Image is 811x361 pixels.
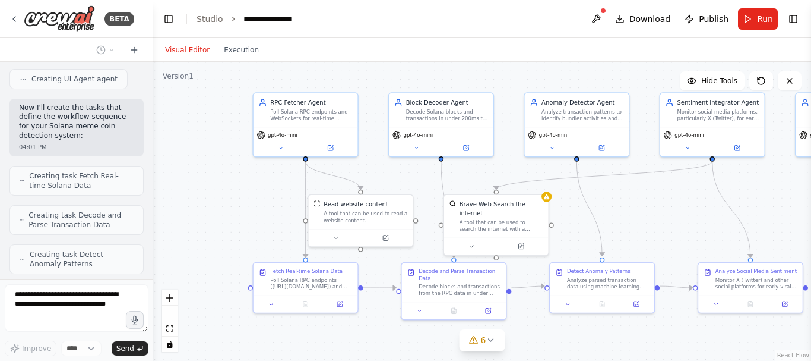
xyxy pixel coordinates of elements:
button: Open in side panel [473,306,502,316]
div: Decode blocks and transactions from the RPC data in under 200ms, extracting Token Program instruc... [419,283,500,297]
div: Read website content [324,200,388,209]
button: No output available [287,299,323,309]
button: Hide left sidebar [160,11,177,27]
div: Block Decoder Agent [406,98,488,106]
a: React Flow attribution [777,352,809,359]
div: Poll Solana RPC endpoints ([URL][DOMAIN_NAME]) and establish WebSocket connections for real-time ... [270,277,352,290]
span: Creating UI Agent agent [31,74,118,84]
div: Analyze transaction patterns to identify bundler activities and whale movements that signal pre-p... [541,108,623,122]
button: toggle interactivity [162,337,178,352]
div: BraveSearchToolBrave Web Search the internetA tool that can be used to search the internet with a... [443,194,549,256]
span: Improve [22,344,51,353]
div: Detect Anomaly PatternsAnalyze parsed transaction data using machine learning models (XGBoost, sc... [549,262,655,313]
button: Open in side panel [442,143,490,153]
button: Start a new chat [125,43,144,57]
button: Send [112,341,148,356]
button: zoom in [162,290,178,306]
div: Sentiment Integrator AgentMonitor social media platforms, particularly X (Twitter), for early vir... [660,92,765,157]
span: Creating task Fetch Real-time Solana Data [29,171,134,190]
button: Download [610,8,676,30]
div: Brave Web Search the internet [460,200,543,218]
div: Decode and Parse Transaction DataDecode blocks and transactions from the RPC data in under 200ms,... [401,262,506,321]
div: Poll Solana RPC endpoints and WebSockets for real-time blockchain data including new token launch... [270,108,352,122]
img: BraveSearchTool [449,200,456,207]
button: No output available [584,299,620,309]
div: Analyze Social Media SentimentMonitor X (Twitter) and other social platforms for early viral sign... [698,262,803,313]
button: Switch to previous chat [91,43,120,57]
span: Send [116,344,134,353]
a: Studio [197,14,223,24]
button: Open in side panel [306,143,354,153]
span: Creating task Decode and Parse Transaction Data [28,211,134,230]
div: 04:01 PM [19,143,134,152]
div: Analyze Social Media Sentiment [715,268,797,275]
button: Open in side panel [713,143,761,153]
div: ScrapeWebsiteToolRead website contentA tool that can be used to read a website content. [308,194,413,247]
div: Fetch Real-time Solana DataPoll Solana RPC endpoints ([URL][DOMAIN_NAME]) and establish WebSocket... [252,262,358,313]
div: Version 1 [163,71,194,81]
div: Anomaly Detector Agent [541,98,623,106]
div: React Flow controls [162,290,178,352]
div: Analyze parsed transaction data using machine learning models (XGBoost, scikit-learn) to identify... [567,277,649,290]
div: A tool that can be used to search the internet with a search_query. [460,219,543,233]
g: Edge from 660a06e1-12c4-4684-b659-fd29ab84fad4 to 303ef9bf-89db-44a7-b51b-cfd7b1913153 [492,162,717,190]
g: Edge from 1898aa69-18cd-4a02-a455-6f0102d15b25 to feb399ee-7ffa-4b8f-ae86-a34ac0726a8a [301,162,309,258]
button: Show right sidebar [785,11,802,27]
span: Run [757,13,773,25]
span: Creating task Detect Anomaly Patterns [30,250,134,269]
g: Edge from 357f219f-69e9-4d13-8a08-4a5b405f3f9b to a25034e6-42b3-422c-8cf0-f5a694c28df7 [437,162,458,258]
span: Hide Tools [701,76,737,86]
button: No output available [733,299,768,309]
div: Detect Anomaly Patterns [567,268,631,275]
g: Edge from a25034e6-42b3-422c-8cf0-f5a694c28df7 to a1a440cb-6183-4bf8-8ef4-5396eeabdab2 [511,282,544,292]
nav: breadcrumb [197,13,302,25]
g: Edge from a1a440cb-6183-4bf8-8ef4-5396eeabdab2 to cfe2fb7f-17c5-4426-b5ca-7cbf6e79c705 [660,282,693,292]
div: Decode Solana blocks and transactions in under 200ms to extract Token Program instructions, trans... [406,108,488,122]
span: Publish [699,13,728,25]
button: zoom out [162,306,178,321]
img: ScrapeWebsiteTool [313,200,320,207]
button: Click to speak your automation idea [126,311,144,329]
div: Anomaly Detector AgentAnalyze transaction patterns to identify bundler activities and whale movem... [524,92,629,157]
button: Hide Tools [680,71,745,90]
span: gpt-4o-mini [403,132,433,139]
span: gpt-4o-mini [674,132,704,139]
div: Block Decoder AgentDecode Solana blocks and transactions in under 200ms to extract Token Program ... [388,92,494,157]
button: 6 [460,329,505,351]
div: A tool that can be used to read a website content. [324,211,407,224]
span: gpt-4o-mini [539,132,569,139]
p: Now I'll create the tasks that define the workflow sequence for your Solana meme coin detection s... [19,103,134,140]
g: Edge from feb399ee-7ffa-4b8f-ae86-a34ac0726a8a to a25034e6-42b3-422c-8cf0-f5a694c28df7 [363,284,397,292]
div: RPC Fetcher AgentPoll Solana RPC endpoints and WebSockets for real-time blockchain data including... [252,92,358,157]
button: Visual Editor [158,43,217,57]
div: Sentiment Integrator Agent [677,98,759,106]
button: No output available [436,306,471,316]
button: Publish [680,8,733,30]
div: Monitor X (Twitter) and other social platforms for early viral signals around detected meme coins... [715,277,797,290]
span: Download [629,13,671,25]
button: Improve [5,341,56,356]
div: RPC Fetcher Agent [270,98,352,106]
g: Edge from 660a06e1-12c4-4684-b659-fd29ab84fad4 to cfe2fb7f-17c5-4426-b5ca-7cbf6e79c705 [708,162,755,258]
div: Decode and Parse Transaction Data [419,268,500,282]
button: Open in side panel [325,299,354,309]
span: gpt-4o-mini [268,132,297,139]
div: Monitor social media platforms, particularly X (Twitter), for early viral signals and hype around... [677,108,759,122]
g: Edge from 24590b3c-0d4c-4fea-bd32-4ecdadc63128 to a1a440cb-6183-4bf8-8ef4-5396eeabdab2 [572,162,606,256]
button: Open in side panel [770,299,799,309]
button: fit view [162,321,178,337]
button: Open in side panel [497,241,545,252]
button: Open in side panel [578,143,626,153]
img: Logo [24,5,95,32]
div: Fetch Real-time Solana Data [270,268,343,275]
span: 6 [481,334,486,346]
button: Open in side panel [622,299,651,309]
button: Run [738,8,778,30]
button: Open in side panel [362,233,410,243]
button: Execution [217,43,266,57]
div: BETA [104,12,134,26]
g: Edge from 1898aa69-18cd-4a02-a455-6f0102d15b25 to d802eb6d-5fb8-4a60-a65b-9aa9830dc166 [301,162,365,190]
